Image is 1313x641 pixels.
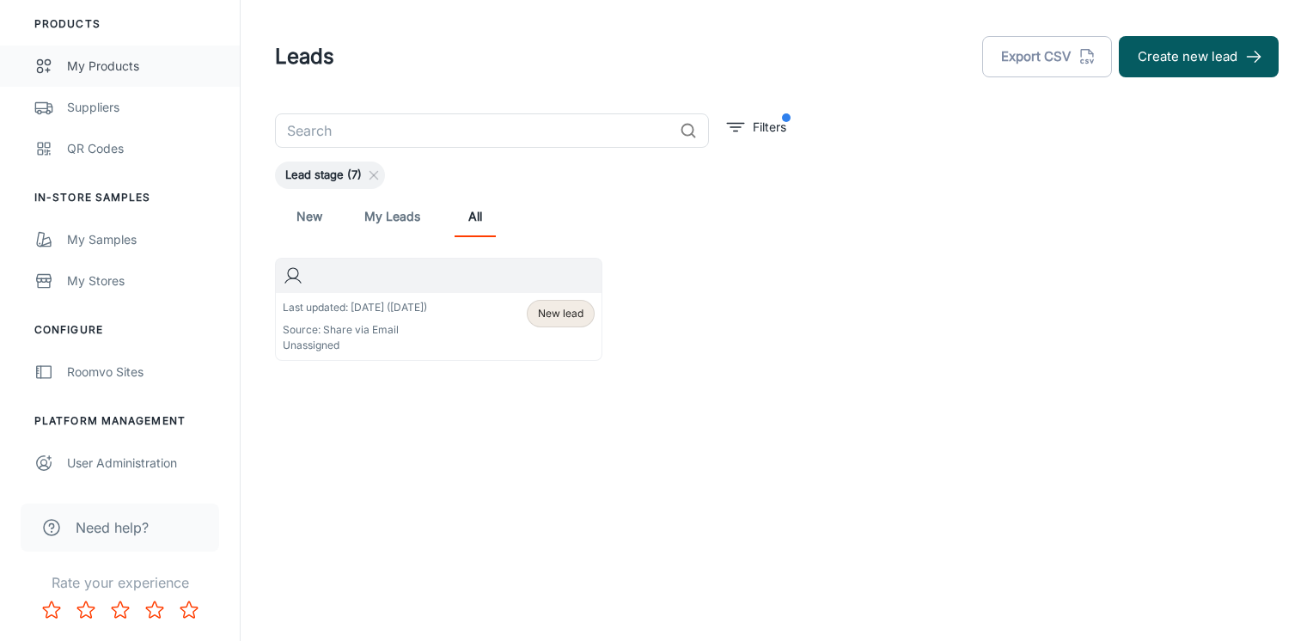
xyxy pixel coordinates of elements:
[1119,36,1279,77] button: Create new lead
[67,139,223,158] div: QR Codes
[753,118,786,137] p: Filters
[275,167,372,184] span: Lead stage (7)
[275,41,334,72] h1: Leads
[723,113,791,141] button: filter
[67,230,223,249] div: My Samples
[283,322,427,338] p: Source: Share via Email
[67,363,223,382] div: Roomvo Sites
[283,300,427,315] p: Last updated: [DATE] ([DATE])
[67,454,223,473] div: User Administration
[283,338,427,353] p: Unassigned
[275,258,602,361] a: Last updated: [DATE] ([DATE])Source: Share via EmailUnassignedNew lead
[982,36,1112,77] button: Export CSV
[275,162,385,189] div: Lead stage (7)
[67,57,223,76] div: My Products
[364,196,420,237] a: My Leads
[538,306,583,321] span: New lead
[275,113,673,148] input: Search
[455,196,496,237] a: All
[67,272,223,290] div: My Stores
[289,196,330,237] a: New
[67,98,223,117] div: Suppliers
